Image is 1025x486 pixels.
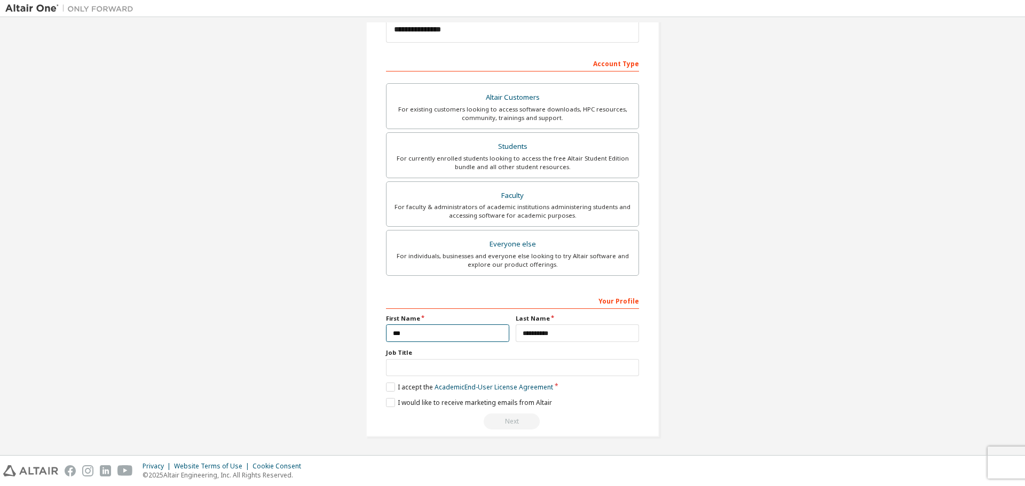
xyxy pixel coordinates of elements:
[393,105,632,122] div: For existing customers looking to access software downloads, HPC resources, community, trainings ...
[435,383,553,392] a: Academic End-User License Agreement
[393,139,632,154] div: Students
[393,252,632,269] div: For individuals, businesses and everyone else looking to try Altair software and explore our prod...
[5,3,139,14] img: Altair One
[386,314,509,323] label: First Name
[143,462,174,471] div: Privacy
[386,383,553,392] label: I accept the
[174,462,253,471] div: Website Terms of Use
[386,54,639,71] div: Account Type
[3,465,58,476] img: altair_logo.svg
[82,465,93,476] img: instagram.svg
[65,465,76,476] img: facebook.svg
[100,465,111,476] img: linkedin.svg
[393,154,632,171] div: For currently enrolled students looking to access the free Altair Student Edition bundle and all ...
[143,471,307,480] p: © 2025 Altair Engineering, Inc. All Rights Reserved.
[393,188,632,203] div: Faculty
[386,398,552,407] label: I would like to receive marketing emails from Altair
[393,237,632,252] div: Everyone else
[386,413,639,429] div: Read and acccept EULA to continue
[386,348,639,357] label: Job Title
[253,462,307,471] div: Cookie Consent
[393,90,632,105] div: Altair Customers
[386,292,639,309] div: Your Profile
[393,203,632,220] div: For faculty & administrators of academic institutions administering students and accessing softwa...
[117,465,133,476] img: youtube.svg
[516,314,639,323] label: Last Name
